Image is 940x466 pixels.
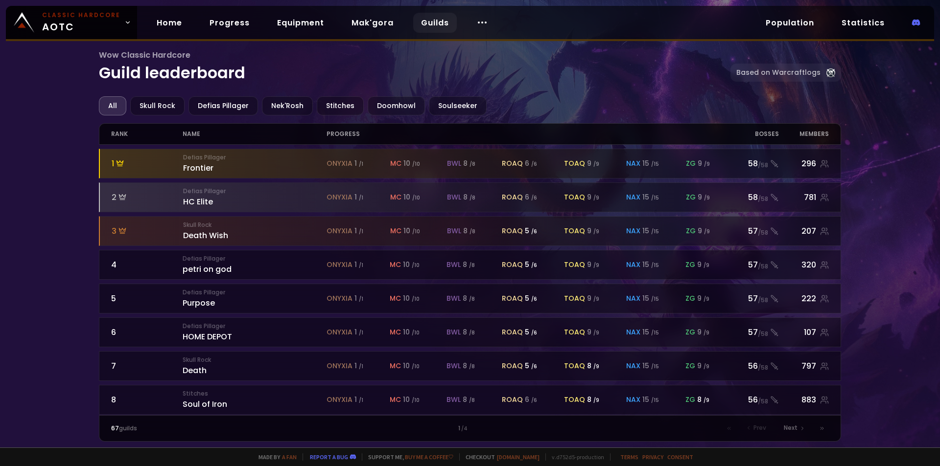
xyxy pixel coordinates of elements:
[354,361,363,371] div: 1
[470,194,475,201] small: / 8
[642,361,659,371] div: 15
[183,187,327,196] small: Defias Pillager
[697,260,709,270] div: 9
[327,226,352,236] span: onyxia
[99,317,842,347] a: 6Defias PillagerHOME DEPOTonyxia 1 /1mc 10 /10bwl 8 /8roaq 5 /6toaq 9 /9nax 15 /15zg 9 /957/58107
[111,424,291,433] div: guilds
[390,395,401,405] span: mc
[704,262,709,269] small: / 9
[290,424,649,433] div: 1
[183,153,327,162] small: Defias Pillager
[359,262,363,269] small: / 1
[651,329,659,336] small: / 15
[502,293,523,304] span: roaq
[446,293,461,304] span: bwl
[626,361,640,371] span: nax
[779,259,829,271] div: 320
[564,293,585,304] span: toaq
[188,96,258,115] div: Defias Pillager
[183,389,326,410] div: Soul of Iron
[626,395,640,405] span: nax
[463,293,475,304] div: 8
[403,192,420,202] div: 10
[758,161,768,170] small: / 58
[525,226,537,236] div: 5
[202,13,258,33] a: Progress
[111,259,183,271] div: 4
[697,327,709,337] div: 9
[99,49,731,85] h1: Guild leaderboard
[99,351,842,381] a: 7Skull RockDeathonyxia 1 /1mc 10 /10bwl 8 /8roaq 5 /6toaq 8 /9nax 15 /15zg 9 /956/58797
[779,225,829,237] div: 207
[626,192,640,202] span: nax
[463,158,475,169] div: 8
[253,453,297,461] span: Made by
[354,192,363,202] div: 1
[359,397,363,404] small: / 1
[99,182,842,212] a: 2Defias PillagerHC Eliteonyxia 1 /1mc 10 /10bwl 8 /8roaq 6 /6toaq 9 /9nax 15 /15zg 9 /958/58781
[183,355,326,364] small: Skull Rock
[587,260,599,270] div: 9
[721,259,778,271] div: 57
[463,260,475,270] div: 8
[403,327,420,337] div: 10
[626,158,640,169] span: nax
[704,397,709,404] small: / 9
[758,397,768,406] small: / 58
[525,260,537,270] div: 5
[502,192,523,202] span: roaq
[531,262,537,269] small: / 6
[698,192,710,202] div: 9
[697,361,709,371] div: 9
[721,292,778,305] div: 57
[405,453,453,461] a: Buy me a coffee
[183,355,326,377] div: Death
[758,195,768,203] small: / 58
[697,395,709,405] div: 8
[262,96,313,115] div: Nek'Rosh
[784,423,798,432] span: Next
[626,260,640,270] span: nax
[359,295,363,303] small: / 1
[753,423,766,432] span: Prev
[390,327,401,337] span: mc
[626,327,640,337] span: nax
[327,192,352,202] span: onyxia
[403,158,420,169] div: 10
[6,6,137,39] a: Classic HardcoreAOTC
[779,292,829,305] div: 222
[413,13,457,33] a: Guilds
[758,13,822,33] a: Population
[470,228,475,235] small: / 8
[564,327,585,337] span: toaq
[698,226,710,236] div: 9
[626,293,640,304] span: nax
[354,327,363,337] div: 1
[327,361,352,371] span: onyxia
[686,226,696,236] span: zg
[564,395,585,405] span: toaq
[651,262,659,269] small: / 15
[620,453,638,461] a: Terms
[730,64,841,82] a: Based on Warcraftlogs
[327,124,722,144] div: progress
[626,226,640,236] span: nax
[531,363,537,370] small: / 6
[834,13,893,33] a: Statistics
[111,360,183,372] div: 7
[525,293,537,304] div: 5
[593,295,599,303] small: / 9
[368,96,425,115] div: Doomhowl
[183,221,327,242] div: Death Wish
[651,363,659,370] small: / 15
[525,361,537,371] div: 5
[403,260,420,270] div: 10
[587,192,599,202] div: 9
[593,228,599,235] small: / 9
[685,327,695,337] span: zg
[183,322,326,343] div: HOME DEPOT
[722,225,779,237] div: 57
[327,327,352,337] span: onyxia
[42,11,120,34] span: AOTC
[111,424,119,432] span: 67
